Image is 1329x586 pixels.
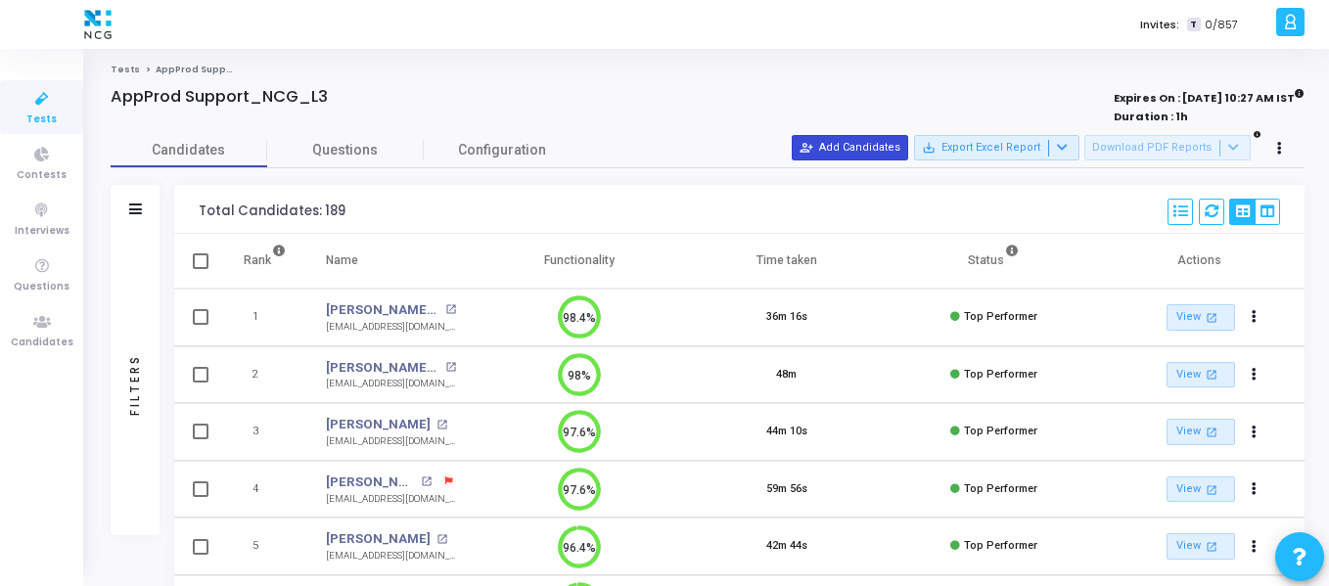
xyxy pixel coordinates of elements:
th: Status [891,234,1098,289]
div: Name [326,249,358,271]
mat-icon: open_in_new [1204,366,1220,383]
div: Time taken [756,249,817,271]
a: View [1167,533,1235,560]
mat-icon: person_add_alt [800,141,813,155]
span: Configuration [458,140,546,160]
th: Actions [1097,234,1305,289]
td: 3 [223,403,306,461]
a: View [1167,362,1235,388]
h4: AppProd Support_NCG_L3 [111,87,328,107]
div: [EMAIL_ADDRESS][DOMAIN_NAME] [326,549,456,563]
img: logo [79,5,116,44]
button: Actions [1241,419,1268,446]
a: Tests [111,64,140,75]
button: Download PDF Reports [1084,135,1251,160]
button: Actions [1241,361,1268,388]
a: [PERSON_NAME] [326,415,431,434]
div: Total Candidates: 189 [199,203,345,219]
a: View [1167,476,1235,503]
span: Tests [26,112,57,128]
mat-icon: open_in_new [445,304,456,315]
button: Add Candidates [792,135,908,160]
div: 36m 16s [766,309,807,326]
mat-icon: open_in_new [445,362,456,373]
div: View Options [1229,199,1280,225]
div: [EMAIL_ADDRESS][DOMAIN_NAME] [326,320,456,335]
a: [PERSON_NAME] B [326,300,440,320]
span: Candidates [111,140,267,160]
strong: Expires On : [DATE] 10:27 AM IST [1114,85,1305,107]
div: [EMAIL_ADDRESS][DOMAIN_NAME] [326,492,456,507]
span: Top Performer [964,539,1037,552]
button: Actions [1241,533,1268,561]
div: 48m [776,367,797,383]
span: Questions [14,279,69,295]
span: Top Performer [964,368,1037,381]
mat-icon: open_in_new [436,534,447,545]
span: T [1187,18,1200,32]
mat-icon: open_in_new [1204,424,1220,440]
span: Candidates [11,335,73,351]
strong: Duration : 1h [1114,109,1188,124]
div: Filters [126,277,144,492]
button: Actions [1241,475,1268,503]
div: [EMAIL_ADDRESS][DOMAIN_NAME] [326,377,456,391]
td: 4 [223,461,306,518]
button: Export Excel Report [914,135,1079,160]
th: Rank [223,234,306,289]
div: 44m 10s [766,424,807,440]
mat-icon: save_alt [922,141,936,155]
nav: breadcrumb [111,64,1305,76]
a: [PERSON_NAME] Sham Sirsulla [326,473,416,492]
mat-icon: open_in_new [1204,538,1220,555]
span: Questions [267,140,424,160]
div: [EMAIL_ADDRESS][DOMAIN_NAME] [326,434,456,449]
mat-icon: open_in_new [421,476,432,487]
td: 5 [223,518,306,575]
a: [PERSON_NAME] [PERSON_NAME] [326,358,440,378]
span: Top Performer [964,425,1037,437]
button: Actions [1241,304,1268,332]
mat-icon: open_in_new [436,420,447,430]
td: 2 [223,346,306,404]
span: AppProd Support_NCG_L3 [156,64,285,75]
div: 42m 44s [766,538,807,555]
a: View [1167,419,1235,445]
td: 1 [223,289,306,346]
mat-icon: open_in_new [1204,309,1220,326]
span: Interviews [15,223,69,240]
span: Top Performer [964,482,1037,495]
span: 0/857 [1205,17,1238,33]
a: View [1167,304,1235,331]
label: Invites: [1140,17,1179,33]
span: Top Performer [964,310,1037,323]
span: Contests [17,167,67,184]
a: [PERSON_NAME] [326,529,431,549]
th: Functionality [476,234,683,289]
div: 59m 56s [766,481,807,498]
mat-icon: open_in_new [1204,481,1220,498]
